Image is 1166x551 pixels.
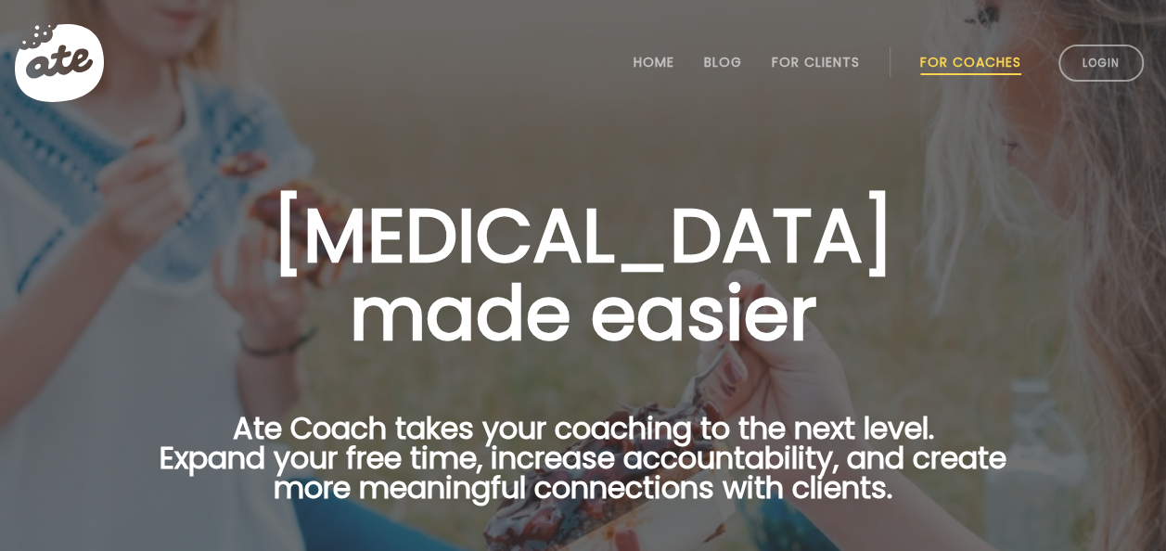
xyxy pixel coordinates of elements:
a: For Coaches [920,55,1021,70]
a: Blog [704,55,742,70]
p: Ate Coach takes your coaching to the next level. Expand your free time, increase accountability, ... [131,414,1036,525]
a: For Clients [772,55,860,70]
a: Login [1058,45,1144,82]
a: Home [634,55,674,70]
h1: [MEDICAL_DATA] made easier [131,197,1036,352]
